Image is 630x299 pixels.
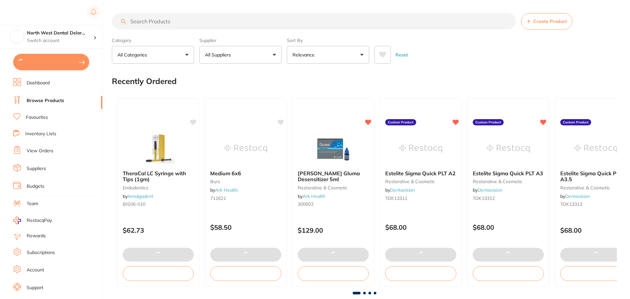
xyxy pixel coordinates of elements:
[385,196,456,201] small: TOK13311
[27,183,44,190] a: Budgets
[298,170,369,182] b: Kulzer Gluma Desensitizer 5ml
[385,224,456,231] p: $68.00
[393,46,410,64] button: Reset
[210,224,281,231] p: $58.50
[112,77,177,86] h2: Recently Ordered
[298,193,325,199] span: by
[473,119,504,126] label: Custom Product
[112,13,516,30] input: Search Products
[27,148,53,154] a: View Orders
[521,13,572,30] button: Create Product
[292,52,317,58] p: Relevance
[210,187,238,193] span: by
[27,80,50,86] a: Dashboard
[112,46,194,64] button: All Categories
[385,187,415,193] span: by
[565,193,590,199] a: Dentavision
[215,187,238,193] a: Ark Health
[123,202,194,207] small: BIS06-010
[13,5,55,20] a: Restocq Logo
[27,217,52,224] span: RestocqPay
[473,196,544,201] small: TOK13312
[210,179,281,184] small: burs
[123,185,194,190] small: endodontics
[13,217,52,224] a: RestocqPay
[560,193,590,199] span: by
[13,217,21,224] img: RestocqPay
[25,131,56,137] a: Inventory Lists
[385,179,456,184] small: restorative & cosmetic
[390,187,415,193] a: Dentavision
[13,9,55,16] img: Restocq Logo
[27,165,46,172] a: Suppliers
[473,179,544,184] small: restorative & cosmetic
[205,52,234,58] p: All Suppliers
[199,46,282,64] button: All Suppliers
[27,267,44,273] a: Account
[10,30,23,43] img: North West Dental Deloraine
[298,185,369,190] small: restorative & cosmetic
[137,132,180,165] img: TheraCal LC Syringe with Tips (1gm)
[385,170,456,176] b: Estelite Sigma Quick PLT A2
[287,37,369,43] label: Sort By
[473,224,544,231] p: $68.00
[199,37,282,43] label: Supplier
[303,193,325,199] a: Ark Health
[27,37,93,44] p: Switch account
[533,19,567,24] span: Create Product
[210,196,281,201] small: 711621
[487,132,530,165] img: Estelite Sigma Quick PLT A3
[27,201,38,207] a: Team
[27,97,64,104] a: Browse Products
[26,114,48,121] a: Favourites
[128,193,153,199] a: Amalgadent
[399,132,442,165] img: Estelite Sigma Quick PLT A2
[27,30,93,36] h4: North West Dental Deloraine
[287,46,369,64] button: Relevance
[312,132,355,165] img: Kulzer Gluma Desensitizer 5ml
[298,226,369,234] p: $129.00
[123,170,194,182] b: TheraCal LC Syringe with Tips (1gm)
[123,193,153,199] span: by
[27,285,43,291] a: Support
[385,119,416,126] label: Custom Product
[560,119,591,126] label: Custom Product
[117,52,150,58] p: All Categories
[123,226,194,234] p: $62.73
[224,132,267,165] img: Medium 6x6
[298,202,369,207] small: 300002
[27,233,46,239] a: Rewards
[473,187,502,193] span: by
[210,170,281,176] b: Medium 6x6
[574,132,617,165] img: Estelite Sigma Quick PLT A3.5
[27,249,55,256] a: Subscriptions
[473,170,544,176] b: Estelite Sigma Quick PLT A3
[112,37,194,43] label: Category
[478,187,502,193] a: Dentavision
